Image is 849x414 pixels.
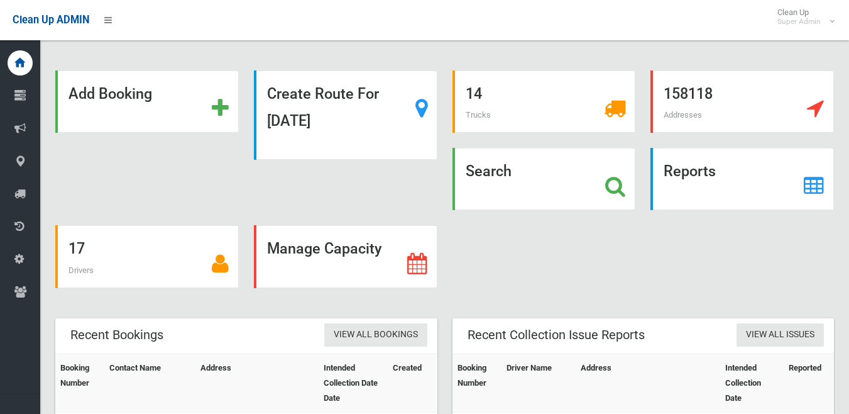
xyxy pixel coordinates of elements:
[771,8,833,26] span: Clean Up
[466,162,512,180] strong: Search
[452,70,636,133] a: 14 Trucks
[195,354,318,412] th: Address
[104,354,195,412] th: Contact Name
[664,110,702,120] span: Addresses
[13,14,89,26] span: Clean Up ADMIN
[267,240,381,257] strong: Manage Capacity
[720,354,784,412] th: Intended Collection Date
[254,70,437,160] a: Create Route For [DATE]
[664,162,716,180] strong: Reports
[68,240,85,257] strong: 17
[777,17,821,26] small: Super Admin
[55,323,178,347] header: Recent Bookings
[650,148,834,210] a: Reports
[55,225,239,288] a: 17 Drivers
[466,110,491,120] span: Trucks
[267,85,379,130] strong: Create Route For [DATE]
[452,354,502,412] th: Booking Number
[388,354,437,412] th: Created
[576,354,720,412] th: Address
[737,323,824,347] a: View All Issues
[664,85,713,103] strong: 158118
[501,354,576,412] th: Driver Name
[324,323,427,347] a: View All Bookings
[55,70,239,133] a: Add Booking
[68,266,94,275] span: Drivers
[319,354,388,412] th: Intended Collection Date Date
[452,148,636,210] a: Search
[466,85,482,103] strong: 14
[55,354,104,412] th: Booking Number
[650,70,834,133] a: 158118 Addresses
[452,323,660,347] header: Recent Collection Issue Reports
[784,354,834,412] th: Reported
[68,85,152,103] strong: Add Booking
[254,225,437,288] a: Manage Capacity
